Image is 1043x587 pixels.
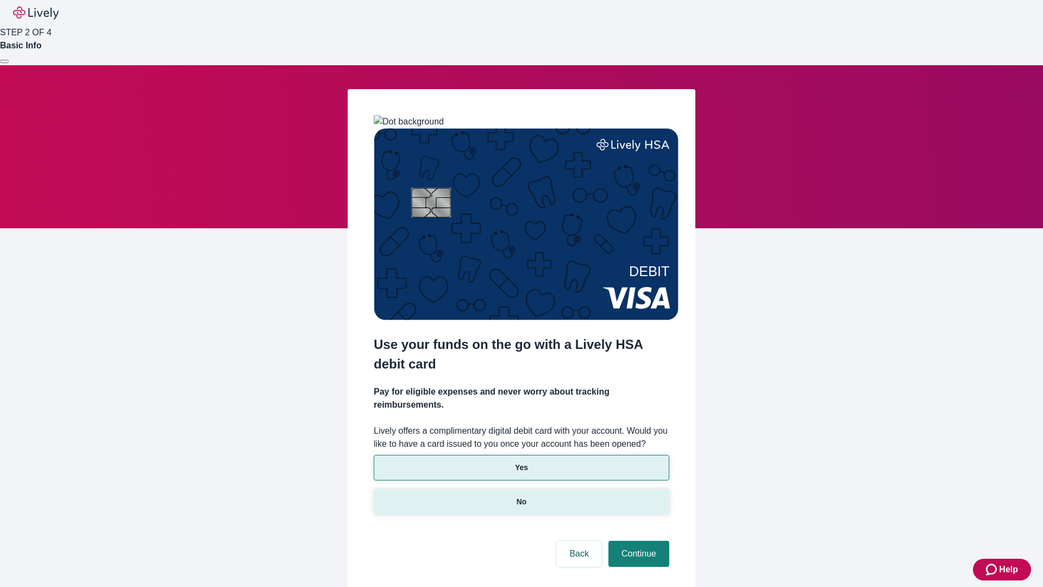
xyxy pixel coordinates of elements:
[986,563,999,576] svg: Zendesk support icon
[374,128,678,320] img: Debit card
[517,496,527,508] p: No
[374,335,669,374] h2: Use your funds on the go with a Lively HSA debit card
[374,115,444,128] img: Dot background
[374,489,669,515] button: No
[608,541,669,567] button: Continue
[556,541,602,567] button: Back
[374,455,669,480] button: Yes
[374,424,669,451] label: Lively offers a complimentary digital debit card with your account. Would you like to have a card...
[999,563,1018,576] span: Help
[973,559,1031,580] button: Zendesk support iconHelp
[374,385,669,411] h4: Pay for eligible expenses and never worry about tracking reimbursements.
[13,7,59,20] img: Lively
[515,462,528,473] p: Yes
